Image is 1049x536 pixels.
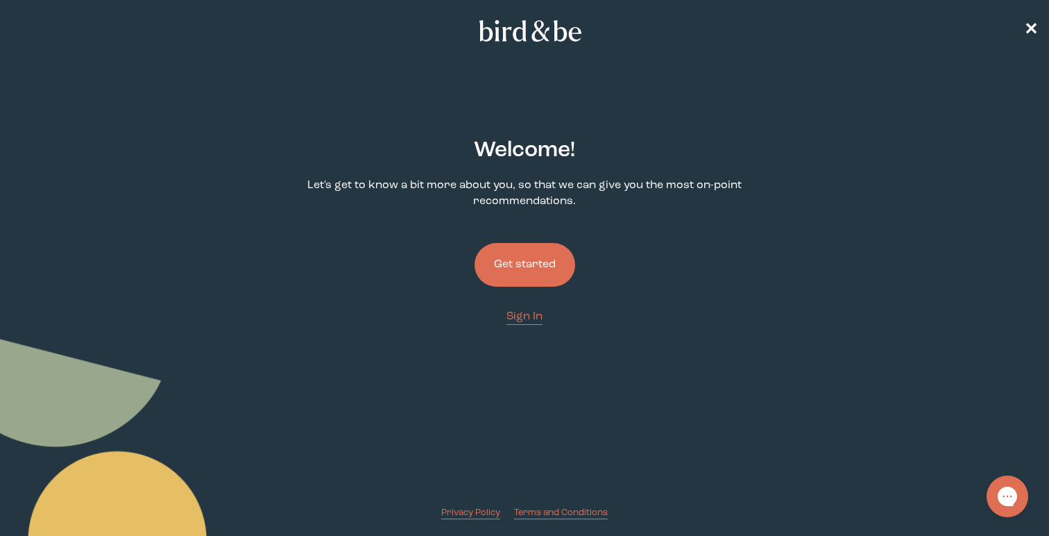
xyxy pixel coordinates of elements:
p: Let's get to know a bit more about you, so that we can give you the most on-point recommendations. [273,178,776,210]
button: Get started [475,243,575,287]
a: ✕ [1024,19,1038,43]
h2: Welcome ! [474,135,575,167]
span: ✕ [1024,22,1038,39]
iframe: Gorgias live chat messenger [980,471,1035,522]
a: Get started [475,221,575,309]
span: Terms and Conditions [514,508,608,517]
a: Sign In [506,309,543,325]
a: Terms and Conditions [514,506,608,519]
a: Privacy Policy [441,506,500,519]
span: Sign In [506,311,543,322]
span: Privacy Policy [441,508,500,517]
